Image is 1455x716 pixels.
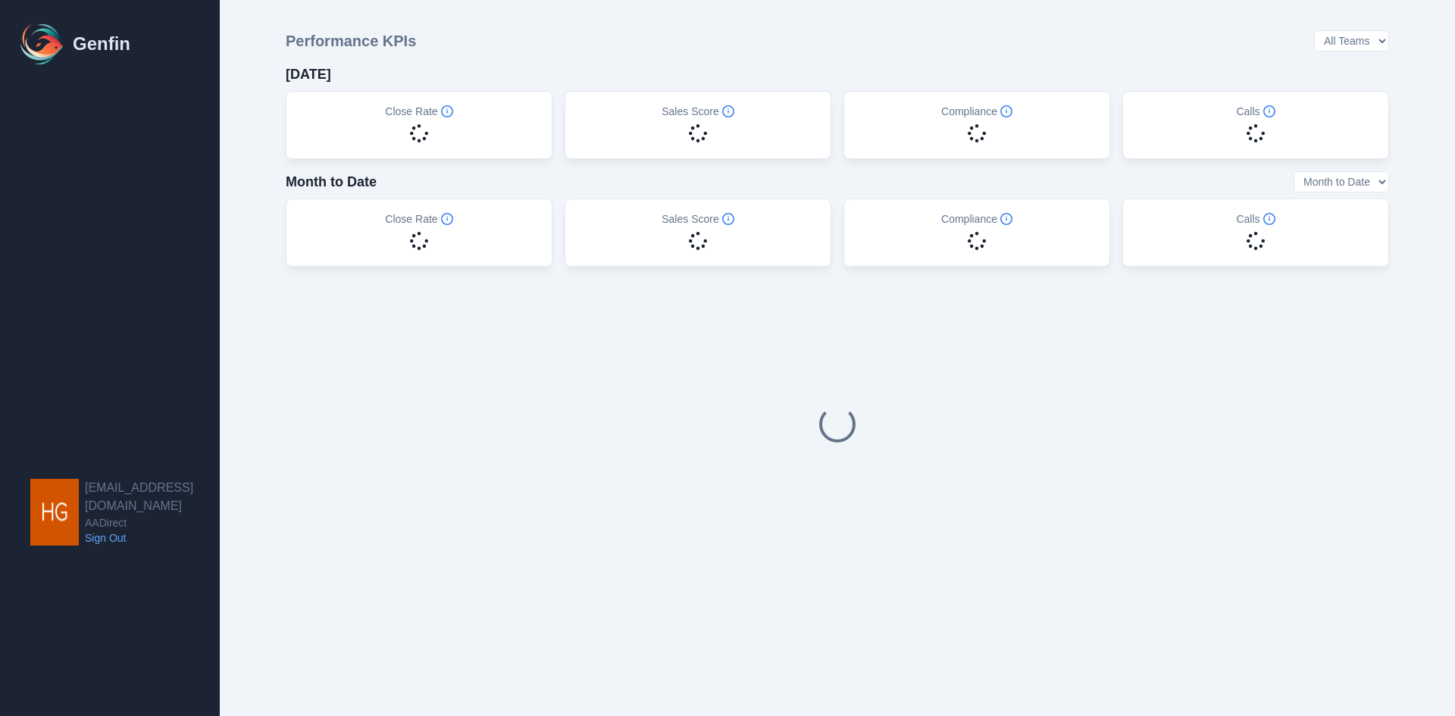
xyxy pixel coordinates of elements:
h3: Performance KPIs [286,30,416,52]
h5: Compliance [941,104,1012,119]
h5: Close Rate [385,104,452,119]
span: Info [441,105,453,117]
span: Info [722,105,734,117]
span: Info [1000,213,1012,225]
span: Info [1000,105,1012,117]
img: Logo [18,20,67,68]
h2: [EMAIL_ADDRESS][DOMAIN_NAME] [85,479,220,515]
h4: Month to Date [286,171,377,192]
img: hgarza@aadirect.com [30,479,79,546]
span: Info [722,213,734,225]
span: Info [1263,213,1275,225]
h5: Close Rate [385,211,452,227]
a: Sign Out [85,530,220,546]
span: AADirect [85,515,220,530]
h5: Compliance [941,211,1012,227]
span: Info [441,213,453,225]
h5: Sales Score [662,211,734,227]
h5: Calls [1236,104,1275,119]
h1: Genfin [73,32,130,56]
h5: Calls [1236,211,1275,227]
h5: Sales Score [662,104,734,119]
h4: [DATE] [286,64,331,85]
span: Info [1263,105,1275,117]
